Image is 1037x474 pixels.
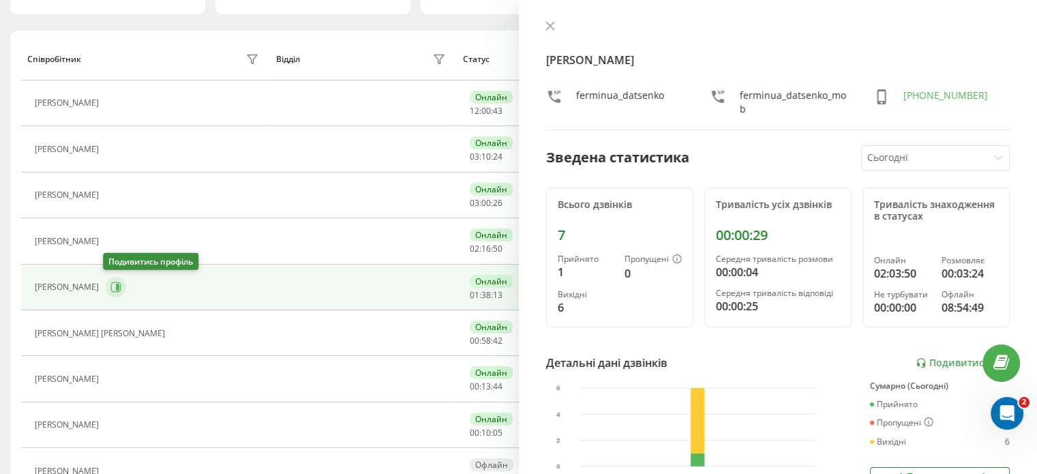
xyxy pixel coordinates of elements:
div: Офлайн [470,458,513,471]
div: Тривалість усіх дзвінків [716,199,840,211]
div: Пропущені [870,417,933,428]
div: Вихідні [870,437,906,447]
span: 12 [470,105,479,117]
span: 00 [470,381,479,392]
div: : : [470,382,502,391]
div: Всього дзвінків [558,199,682,211]
div: 08:54:49 [942,299,998,316]
span: 03 [470,151,479,162]
span: 24 [493,151,502,162]
div: : : [470,291,502,300]
span: 50 [493,243,502,254]
div: : : [470,106,502,116]
div: Пропущені [625,254,682,265]
h4: [PERSON_NAME] [546,52,1010,68]
span: 38 [481,289,491,301]
div: : : [470,428,502,438]
span: 43 [493,105,502,117]
span: 16 [481,243,491,254]
span: 13 [481,381,491,392]
div: : : [470,336,502,346]
span: 26 [493,197,502,209]
div: Онлайн [470,91,513,104]
div: [PERSON_NAME] [35,145,102,154]
div: Онлайн [470,321,513,334]
div: Онлайн [470,366,513,379]
div: Подивитись профіль [103,253,198,270]
span: 58 [481,335,491,346]
div: Офлайн [942,290,998,299]
div: ferminua_datsenko [576,89,664,116]
span: 00 [481,197,491,209]
div: 7 [558,227,682,243]
div: 00:03:24 [942,265,998,282]
a: Подивитись звіт [916,357,1010,369]
div: 02:03:50 [874,265,931,282]
div: Детальні дані дзвінків [546,355,667,371]
div: : : [470,244,502,254]
div: Прийнято [870,400,918,409]
div: Прийнято [558,254,614,264]
text: 2 [556,436,560,444]
div: Тривалість знаходження в статусах [874,199,998,222]
span: 02 [470,243,479,254]
div: [PERSON_NAME] [35,98,102,108]
div: 1 [558,264,614,280]
div: 00:00:29 [716,227,840,243]
div: Середня тривалість розмови [716,254,840,264]
div: [PERSON_NAME] [35,374,102,384]
div: Статус [463,55,490,64]
span: 00 [470,335,479,346]
div: Онлайн [470,183,513,196]
div: Онлайн [470,275,513,288]
div: : : [470,198,502,208]
span: 42 [493,335,502,346]
span: 10 [481,151,491,162]
span: 05 [493,427,502,439]
span: 44 [493,381,502,392]
div: [PERSON_NAME] [35,237,102,246]
div: 00:00:04 [716,264,840,280]
div: Вихідні [558,290,614,299]
text: 4 [556,411,560,418]
text: 0 [556,463,560,471]
div: Відділ [276,55,300,64]
span: 10 [481,427,491,439]
div: 00:00:00 [874,299,931,316]
span: 00 [470,427,479,439]
iframe: Intercom live chat [991,397,1023,430]
div: : : [470,152,502,162]
div: Сумарно (Сьогодні) [870,381,1010,391]
span: 13 [493,289,502,301]
div: Онлайн [874,256,931,265]
div: [PERSON_NAME] [35,282,102,292]
span: 00 [481,105,491,117]
span: 01 [470,289,479,301]
span: 2 [1019,397,1030,408]
div: Онлайн [470,228,513,241]
div: [PERSON_NAME] [35,420,102,430]
div: Середня тривалість відповіді [716,288,840,298]
div: Не турбувати [874,290,931,299]
div: Онлайн [470,413,513,426]
div: 6 [558,299,614,316]
div: Онлайн [470,136,513,149]
div: 00:00:25 [716,298,840,314]
div: Зведена статистика [546,147,689,168]
a: [PHONE_NUMBER] [903,89,988,102]
div: [PERSON_NAME] [PERSON_NAME] [35,329,168,338]
div: [PERSON_NAME] [35,190,102,200]
div: 6 [1005,437,1010,447]
div: Співробітник [27,55,81,64]
div: 0 [625,265,682,282]
div: ferminua_datsenko_mob [740,89,846,116]
div: Розмовляє [942,256,998,265]
text: 6 [556,385,560,392]
span: 03 [470,197,479,209]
